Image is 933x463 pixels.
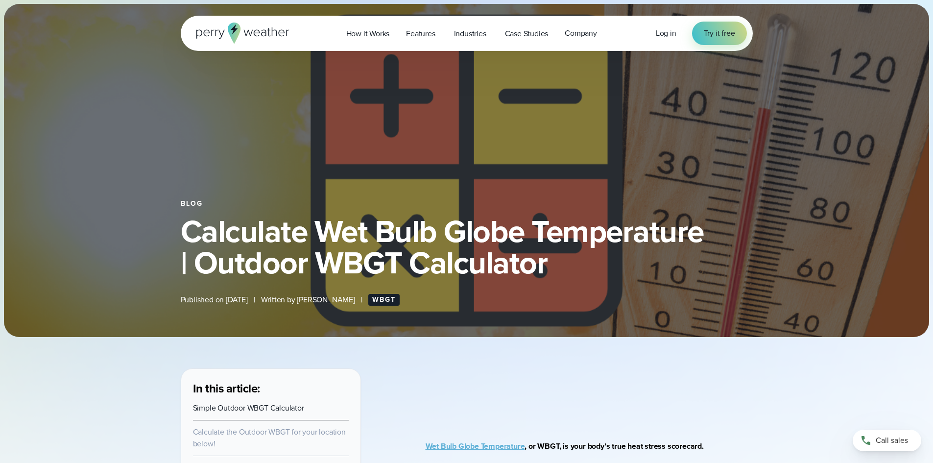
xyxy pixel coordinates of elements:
a: Try it free [692,22,747,45]
span: | [254,294,255,306]
a: Simple Outdoor WBGT Calculator [193,402,304,414]
span: | [361,294,362,306]
span: Company [565,27,597,39]
span: Call sales [876,435,908,446]
strong: , or WBGT, is your body’s true heat stress scorecard. [426,440,704,452]
a: Wet Bulb Globe Temperature [426,440,525,452]
span: Try it free [704,27,735,39]
a: Call sales [853,430,921,451]
a: How it Works [338,24,398,44]
span: How it Works [346,28,390,40]
div: Blog [181,200,753,208]
h3: In this article: [193,381,349,396]
a: WBGT [368,294,400,306]
span: Features [406,28,435,40]
span: Case Studies [505,28,549,40]
span: Industries [454,28,486,40]
a: Case Studies [497,24,557,44]
h1: Calculate Wet Bulb Globe Temperature | Outdoor WBGT Calculator [181,216,753,278]
iframe: WBGT Explained: Listen as we break down all you need to know about WBGT Video [454,368,724,409]
span: Written by [PERSON_NAME] [261,294,355,306]
a: Calculate the Outdoor WBGT for your location below! [193,426,346,449]
span: Published on [DATE] [181,294,248,306]
a: Log in [656,27,676,39]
